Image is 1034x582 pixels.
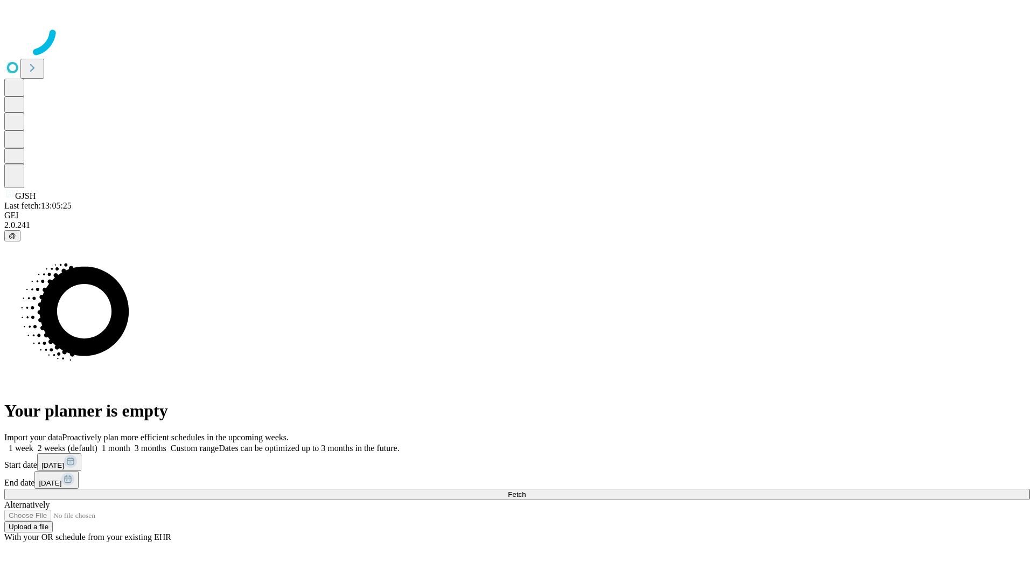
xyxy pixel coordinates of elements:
[4,500,50,509] span: Alternatively
[4,532,171,542] span: With your OR schedule from your existing EHR
[4,453,1030,471] div: Start date
[4,521,53,532] button: Upload a file
[4,220,1030,230] div: 2.0.241
[37,453,81,471] button: [DATE]
[62,433,289,442] span: Proactively plan more efficient schedules in the upcoming weeks.
[15,191,36,200] span: GJSH
[102,444,130,453] span: 1 month
[38,444,97,453] span: 2 weeks (default)
[171,444,219,453] span: Custom range
[135,444,166,453] span: 3 months
[34,471,79,489] button: [DATE]
[4,211,1030,220] div: GEI
[508,490,526,498] span: Fetch
[39,479,61,487] span: [DATE]
[9,232,16,240] span: @
[4,401,1030,421] h1: Your planner is empty
[4,489,1030,500] button: Fetch
[4,230,20,241] button: @
[4,201,72,210] span: Last fetch: 13:05:25
[9,444,33,453] span: 1 week
[4,433,62,442] span: Import your data
[219,444,399,453] span: Dates can be optimized up to 3 months in the future.
[41,461,64,469] span: [DATE]
[4,471,1030,489] div: End date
